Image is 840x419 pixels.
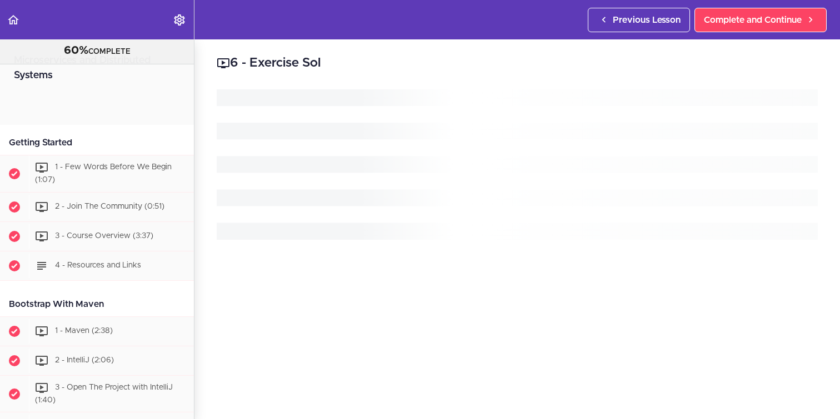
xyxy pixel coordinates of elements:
[64,45,88,56] span: 60%
[704,13,802,27] span: Complete and Continue
[14,44,180,58] div: COMPLETE
[694,8,827,32] a: Complete and Continue
[55,327,113,335] span: 1 - Maven (2:38)
[7,13,20,27] svg: Back to course curriculum
[217,54,818,73] h2: 6 - Exercise Sol
[173,13,186,27] svg: Settings Menu
[55,356,114,364] span: 2 - IntelliJ (2:06)
[55,232,153,240] span: 3 - Course Overview (3:37)
[217,89,818,240] svg: Loading
[35,383,173,404] span: 3 - Open The Project with IntelliJ (1:40)
[613,13,681,27] span: Previous Lesson
[55,261,141,269] span: 4 - Resources and Links
[55,203,164,210] span: 2 - Join The Community (0:51)
[588,8,690,32] a: Previous Lesson
[35,163,172,184] span: 1 - Few Words Before We Begin (1:07)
